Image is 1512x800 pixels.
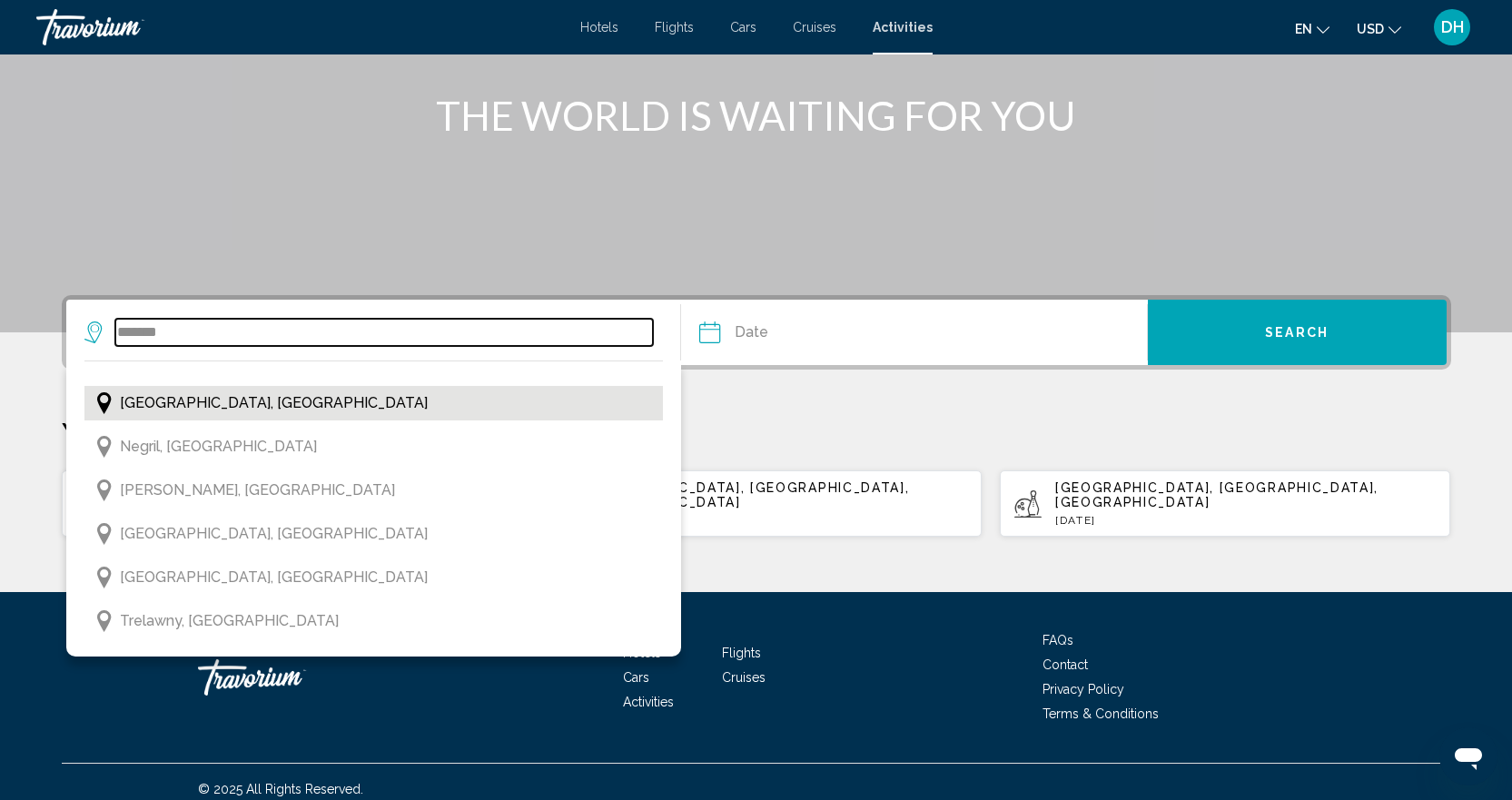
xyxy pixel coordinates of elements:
a: Contact [1043,657,1088,672]
span: USD [1357,22,1384,36]
span: [PERSON_NAME], [GEOGRAPHIC_DATA] [120,478,395,503]
span: [GEOGRAPHIC_DATA], [GEOGRAPHIC_DATA] [120,390,428,416]
span: [GEOGRAPHIC_DATA], [GEOGRAPHIC_DATA] [120,565,428,590]
button: [GEOGRAPHIC_DATA], [GEOGRAPHIC_DATA], [GEOGRAPHIC_DATA][DATE] [1000,469,1451,538]
a: Hotels [623,646,661,660]
a: Activities [623,695,674,709]
p: [DATE] [1055,514,1437,527]
h1: THE WORLD IS WAITING FOR YOU [416,92,1097,139]
button: Date [699,300,1146,365]
button: [GEOGRAPHIC_DATA], [GEOGRAPHIC_DATA] [84,386,664,420]
iframe: Button to launch messaging window [1439,727,1497,785]
button: Negril, [GEOGRAPHIC_DATA] [84,430,664,464]
span: Negril, [GEOGRAPHIC_DATA] [120,434,317,459]
button: [GEOGRAPHIC_DATA], [GEOGRAPHIC_DATA], [GEOGRAPHIC_DATA][DATE] [62,469,513,538]
button: [GEOGRAPHIC_DATA], [GEOGRAPHIC_DATA], [GEOGRAPHIC_DATA][DATE] [530,469,982,538]
a: Cars [623,670,649,685]
button: Search [1148,300,1447,365]
button: [GEOGRAPHIC_DATA], [GEOGRAPHIC_DATA] [84,517,664,551]
span: [GEOGRAPHIC_DATA], [GEOGRAPHIC_DATA], [GEOGRAPHIC_DATA] [1055,480,1379,509]
span: [GEOGRAPHIC_DATA], [GEOGRAPHIC_DATA] [120,521,428,547]
a: Terms & Conditions [1043,706,1159,721]
p: Your Recent Searches [62,415,1451,451]
a: Privacy Policy [1043,682,1124,696]
a: Flights [722,646,761,660]
span: en [1295,22,1312,36]
a: Travorium [36,9,562,45]
a: Flights [655,20,694,35]
p: [DATE] [586,514,967,527]
span: Trelawny, [GEOGRAPHIC_DATA] [120,608,339,634]
a: Hotels [580,20,618,35]
a: Travorium [198,650,380,705]
span: DH [1441,18,1464,36]
button: User Menu [1428,8,1476,46]
button: [PERSON_NAME], [GEOGRAPHIC_DATA] [84,473,664,508]
span: © 2025 All Rights Reserved. [198,782,363,796]
button: Change currency [1357,15,1401,42]
a: Cars [730,20,756,35]
a: Activities [873,20,933,35]
button: Change language [1295,15,1329,42]
a: FAQs [1043,633,1073,647]
span: Search [1265,326,1329,341]
span: [GEOGRAPHIC_DATA], [GEOGRAPHIC_DATA], [GEOGRAPHIC_DATA] [586,480,909,509]
div: Search widget [66,300,1447,365]
button: [GEOGRAPHIC_DATA], [GEOGRAPHIC_DATA] [84,560,664,595]
button: Trelawny, [GEOGRAPHIC_DATA] [84,604,664,638]
a: Cruises [793,20,836,35]
a: Cruises [722,670,766,685]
